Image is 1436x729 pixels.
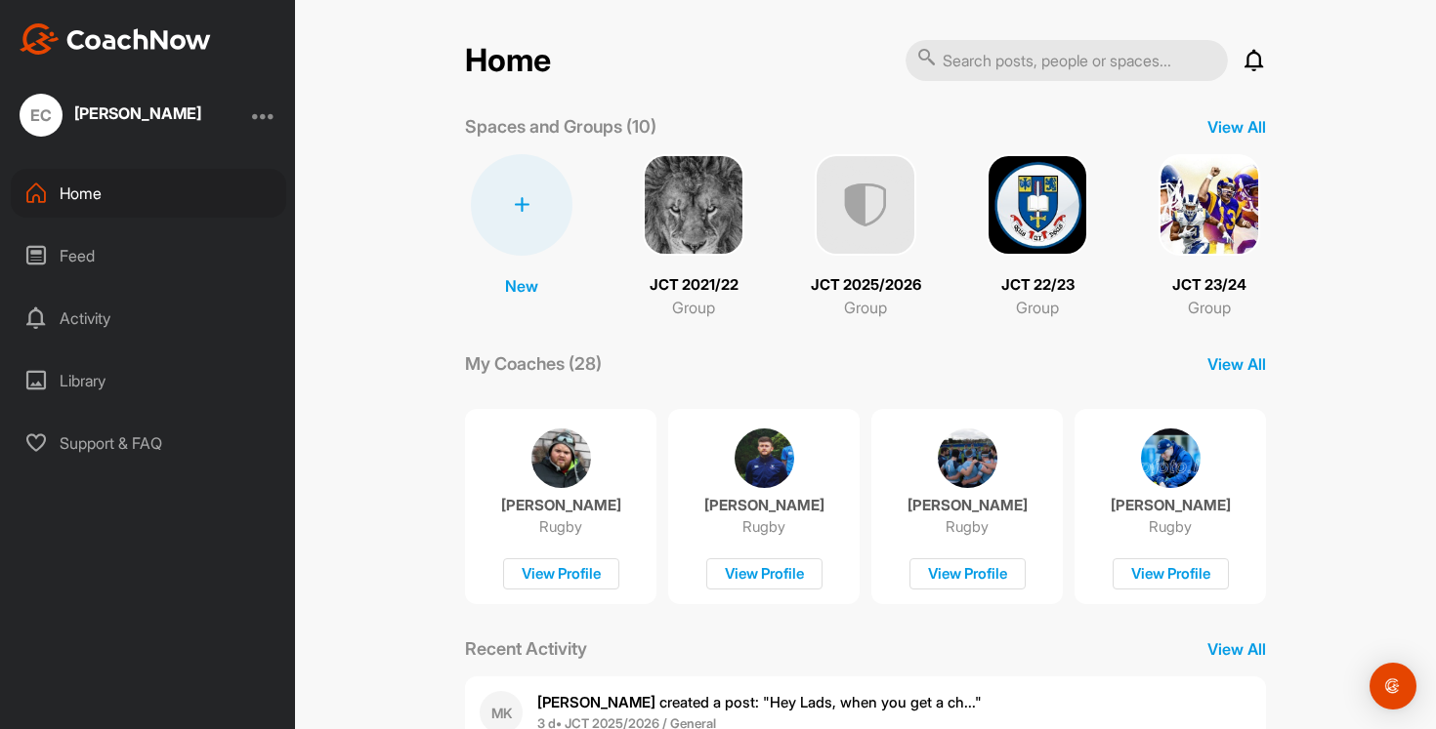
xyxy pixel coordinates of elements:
[501,496,621,515] p: [PERSON_NAME]
[1188,296,1231,319] p: Group
[11,356,286,405] div: Library
[539,517,582,537] p: Rugby
[815,154,916,256] img: uAAAAAElFTkSuQmCC
[844,296,887,319] p: Group
[465,113,656,140] p: Spaces and Groups (10)
[1149,517,1192,537] p: Rugby
[706,558,823,590] div: View Profile
[11,294,286,343] div: Activity
[537,693,982,711] span: created a post : "Hey Lads, when you get a ch..."
[637,154,750,319] a: JCT 2021/22Group
[465,635,587,662] p: Recent Activity
[1159,154,1260,256] img: square_b90eb15de67f1eefe0b0b21331d9e02f.png
[1370,663,1416,709] div: Open Intercom Messenger
[908,496,1028,515] p: [PERSON_NAME]
[1172,274,1246,297] p: JCT 23/24
[938,428,997,488] img: coach avatar
[505,274,538,298] p: New
[672,296,715,319] p: Group
[1001,274,1075,297] p: JCT 22/23
[1016,296,1059,319] p: Group
[946,517,989,537] p: Rugby
[643,154,744,256] img: square_45913ad43c11967a173d36a23e8187ca.png
[465,42,551,80] h2: Home
[11,231,286,280] div: Feed
[811,274,921,297] p: JCT 2025/2026
[1113,558,1229,590] div: View Profile
[20,94,63,137] div: EC
[981,154,1094,319] a: JCT 22/23Group
[74,105,201,121] div: [PERSON_NAME]
[1207,115,1266,139] p: View All
[503,558,619,590] div: View Profile
[809,154,922,319] a: JCT 2025/2026Group
[650,274,739,297] p: JCT 2021/22
[906,40,1228,81] input: Search posts, people or spaces...
[465,350,602,377] p: My Coaches (28)
[1207,352,1266,376] p: View All
[1153,154,1266,319] a: JCT 23/24Group
[20,23,211,55] img: CoachNow
[1207,637,1266,661] p: View All
[704,496,824,515] p: [PERSON_NAME]
[531,428,591,488] img: coach avatar
[735,428,794,488] img: coach avatar
[11,419,286,467] div: Support & FAQ
[1141,428,1201,488] img: coach avatar
[987,154,1088,256] img: square_c18fa19662f32551949210ba4dda8dc4.png
[537,693,655,711] b: [PERSON_NAME]
[11,169,286,218] div: Home
[909,558,1026,590] div: View Profile
[742,517,785,537] p: Rugby
[1111,496,1231,515] p: [PERSON_NAME]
